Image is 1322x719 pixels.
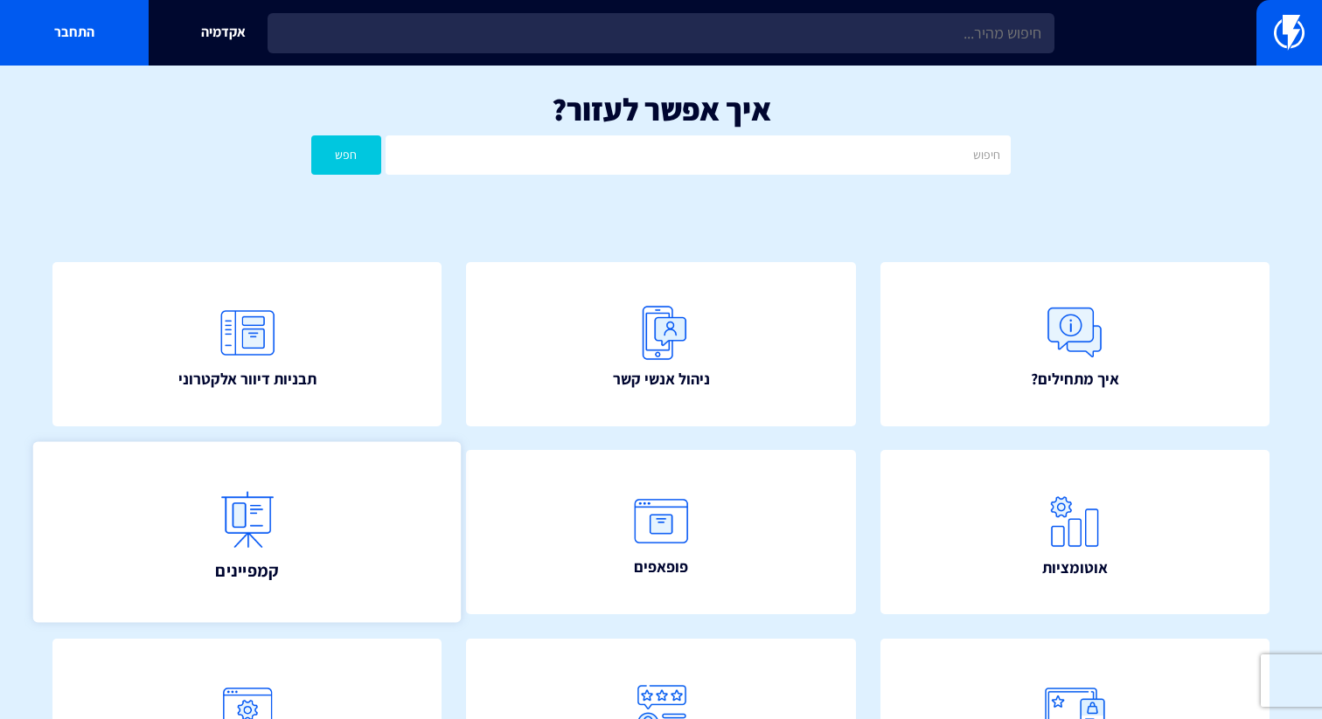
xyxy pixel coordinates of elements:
a: פופאפים [466,450,855,614]
span: איך מתחילים? [1031,368,1119,391]
h1: איך אפשר לעזור? [26,92,1296,127]
input: חיפוש מהיר... [268,13,1054,53]
button: חפש [311,135,381,175]
a: קמפיינים [33,442,462,623]
a: תבניות דיוור אלקטרוני [52,262,442,426]
span: פופאפים [634,556,688,578]
a: ניהול אנשי קשר [466,262,855,426]
span: ניהול אנשי קשר [613,368,710,391]
a: איך מתחילים? [880,262,1270,426]
span: קמפיינים [215,558,279,583]
a: אוטומציות [880,450,1270,614]
span: אוטומציות [1042,557,1108,579]
input: חיפוש [386,135,1011,175]
span: תבניות דיוור אלקטרוני [178,368,317,391]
